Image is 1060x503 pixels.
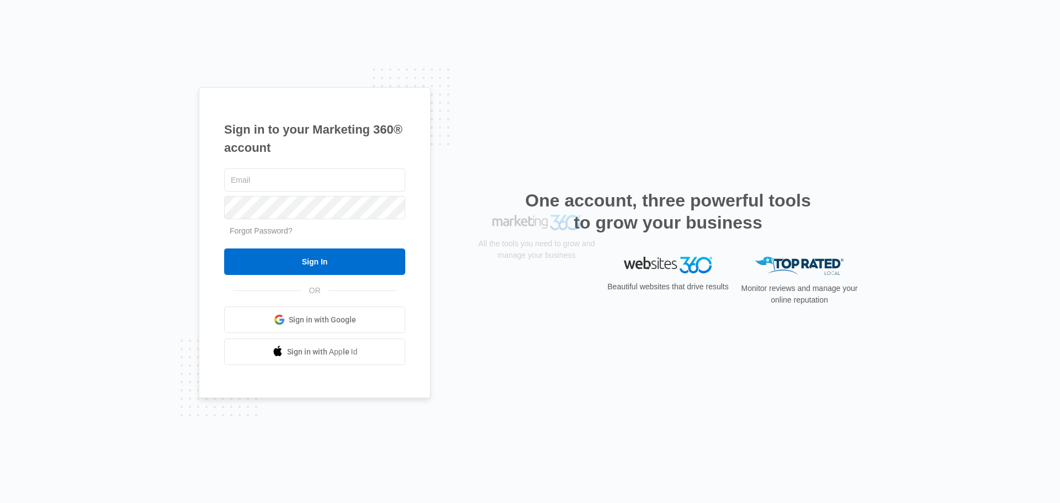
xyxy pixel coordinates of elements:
[301,285,328,296] span: OR
[230,226,293,235] a: Forgot Password?
[287,346,358,358] span: Sign in with Apple Id
[289,314,356,326] span: Sign in with Google
[624,257,712,273] img: Websites 360
[224,338,405,365] a: Sign in with Apple Id
[475,280,598,303] p: All the tools you need to grow and manage your business
[492,257,581,272] img: Marketing 360
[224,168,405,192] input: Email
[738,283,861,306] p: Monitor reviews and manage your online reputation
[755,257,844,275] img: Top Rated Local
[522,189,814,234] h2: One account, three powerful tools to grow your business
[224,306,405,333] a: Sign in with Google
[606,281,730,293] p: Beautiful websites that drive results
[224,248,405,275] input: Sign In
[224,120,405,157] h1: Sign in to your Marketing 360® account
